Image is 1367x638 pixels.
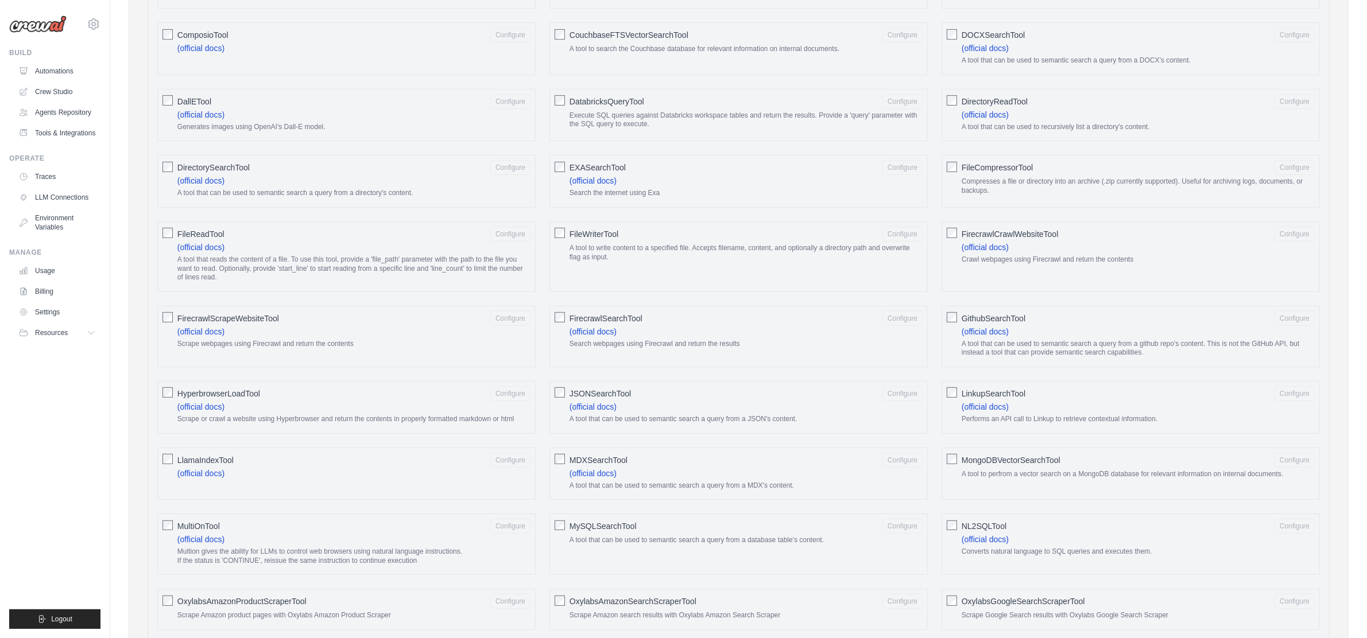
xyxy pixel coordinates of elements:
span: FirecrawlCrawlWebsiteTool [962,228,1059,240]
a: (official docs) [570,402,617,411]
p: A tool that can be used to semantic search a query from a directory's content. [177,189,530,198]
span: MongoDBVectorSearchTool [962,454,1060,466]
p: A tool that can be used to semantic search a query from a DOCX's content. [962,56,1315,65]
p: Compresses a file or directory into an archive (.zip currently supported). Useful for archiving l... [962,177,1315,195]
button: JSONSearchTool (official docs) A tool that can be used to semantic search a query from a JSON's c... [882,386,923,401]
span: LlamaIndexTool [177,454,234,466]
button: DatabricksQueryTool Execute SQL queries against Databricks workspace tables and return the result... [882,94,923,109]
p: A tool that reads the content of a file. To use this tool, provide a 'file_path' parameter with t... [177,255,530,282]
span: MySQLSearchTool [570,520,637,532]
a: (official docs) [177,469,224,478]
a: (official docs) [962,402,1009,411]
p: Crawl webpages using Firecrawl and return the contents [962,255,1315,264]
span: FirecrawlScrapeWebsiteTool [177,313,279,324]
a: (official docs) [962,327,1009,336]
button: OxylabsAmazonSearchScraperTool Scrape Amazon search results with Oxylabs Amazon Search Scraper [882,594,923,609]
button: GithubSearchTool (official docs) A tool that can be used to semantic search a query from a github... [1275,311,1315,326]
a: (official docs) [177,44,224,53]
a: (official docs) [177,176,224,185]
a: (official docs) [177,402,224,411]
button: OxylabsGoogleSearchScraperTool Scrape Google Search results with Oxylabs Google Search Scraper [1275,594,1315,609]
p: A tool to search the Couchbase database for relevant information on internal documents. [570,45,923,54]
button: DirectorySearchTool (official docs) A tool that can be used to semantic search a query from a dir... [490,160,530,175]
button: EXASearchTool (official docs) Search the internet using Exa [882,160,923,175]
span: DirectorySearchTool [177,162,250,173]
button: HyperbrowserLoadTool (official docs) Scrape or crawl a website using Hyperbrowser and return the ... [490,386,530,401]
a: (official docs) [177,110,224,119]
span: OxylabsAmazonSearchScraperTool [570,596,696,607]
p: Converts natural language to SQL queries and executes them. [962,547,1315,557]
span: DallETool [177,96,211,107]
p: A tool that can be used to recursively list a directory's content. [962,123,1315,132]
span: FileReadTool [177,228,224,240]
button: FirecrawlSearchTool (official docs) Search webpages using Firecrawl and return the results [882,311,923,326]
a: (official docs) [177,327,224,336]
a: Tools & Integrations [14,124,100,142]
span: OxylabsGoogleSearchScraperTool [962,596,1085,607]
span: DirectoryReadTool [962,96,1028,107]
p: Scrape or crawl a website using Hyperbrowser and return the contents in properly formatted markdo... [177,415,530,424]
img: Logo [9,15,67,33]
p: Scrape webpages using Firecrawl and return the contents [177,340,530,349]
p: Scrape Google Search results with Oxylabs Google Search Scraper [962,611,1315,620]
a: (official docs) [177,535,224,544]
button: DirectoryReadTool (official docs) A tool that can be used to recursively list a directory's content. [1275,94,1315,109]
a: Crew Studio [14,83,100,101]
span: DatabricksQueryTool [570,96,644,107]
button: LinkupSearchTool (official docs) Performs an API call to Linkup to retrieve contextual information. [1275,386,1315,401]
button: LlamaIndexTool (official docs) [490,453,530,468]
span: HyperbrowserLoadTool [177,388,260,399]
a: (official docs) [177,243,224,252]
span: FirecrawlSearchTool [570,313,642,324]
button: MultiOnTool (official docs) Multion gives the ability for LLMs to control web browsers using natu... [490,519,530,534]
a: Automations [14,62,100,80]
span: MDXSearchTool [570,454,628,466]
button: FileReadTool (official docs) A tool that reads the content of a file. To use this tool, provide a... [490,227,530,242]
p: A tool that can be used to semantic search a query from a JSON's content. [570,415,923,424]
button: CouchbaseFTSVectorSearchTool A tool to search the Couchbase database for relevant information on ... [882,28,923,42]
div: Operate [9,154,100,163]
a: (official docs) [570,176,617,185]
a: (official docs) [962,243,1009,252]
button: MDXSearchTool (official docs) A tool that can be used to semantic search a query from a MDX's con... [882,453,923,468]
p: Performs an API call to Linkup to retrieve contextual information. [962,415,1315,424]
span: Resources [35,328,68,337]
p: Search webpages using Firecrawl and return the results [570,340,923,349]
span: FileWriterTool [570,228,618,240]
a: (official docs) [962,110,1009,119]
a: (official docs) [962,44,1009,53]
span: FileCompressorTool [962,162,1033,173]
a: Agents Repository [14,103,100,122]
button: ComposioTool (official docs) [490,28,530,42]
p: A tool that can be used to semantic search a query from a github repo's content. This is not the ... [962,340,1315,357]
button: Resources [14,324,100,342]
span: JSONSearchTool [570,388,631,399]
a: (official docs) [570,469,617,478]
button: FileCompressorTool Compresses a file or directory into an archive (.zip currently supported). Use... [1275,160,1315,175]
p: A tool to perfrom a vector search on a MongoDB database for relevant information on internal docu... [962,470,1315,479]
a: Environment Variables [14,209,100,236]
button: NL2SQLTool (official docs) Converts natural language to SQL queries and executes them. [1275,519,1315,534]
span: MultiOnTool [177,520,220,532]
a: Billing [14,282,100,301]
a: (official docs) [962,535,1009,544]
a: (official docs) [570,327,617,336]
p: Scrape Amazon product pages with Oxylabs Amazon Product Scraper [177,611,530,620]
button: OxylabsAmazonProductScraperTool Scrape Amazon product pages with Oxylabs Amazon Product Scraper [490,594,530,609]
p: A tool to write content to a specified file. Accepts filename, content, and optionally a director... [570,244,923,262]
span: ComposioTool [177,29,229,41]
span: GithubSearchTool [962,313,1025,324]
span: CouchbaseFTSVectorSearchTool [570,29,688,41]
span: OxylabsAmazonProductScraperTool [177,596,307,607]
p: A tool that can be used to semantic search a query from a MDX's content. [570,481,923,491]
span: DOCXSearchTool [962,29,1025,41]
a: LLM Connections [14,188,100,207]
p: Scrape Amazon search results with Oxylabs Amazon Search Scraper [570,611,923,620]
button: DOCXSearchTool (official docs) A tool that can be used to semantic search a query from a DOCX's c... [1275,28,1315,42]
p: Search the internet using Exa [570,189,923,198]
button: DallETool (official docs) Generates images using OpenAI's Dall-E model. [490,94,530,109]
button: FirecrawlCrawlWebsiteTool (official docs) Crawl webpages using Firecrawl and return the contents [1275,227,1315,242]
span: EXASearchTool [570,162,626,173]
div: Manage [9,248,100,257]
p: Execute SQL queries against Databricks workspace tables and return the results. Provide a 'query'... [570,111,923,129]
